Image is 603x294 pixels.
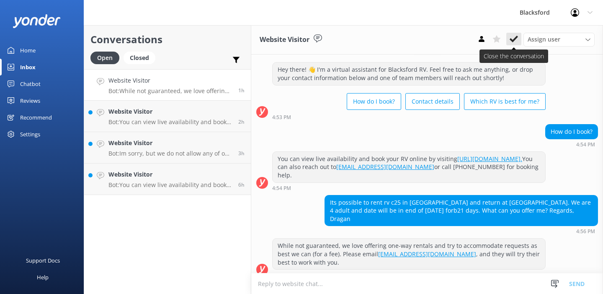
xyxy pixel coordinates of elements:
h2: Conversations [90,31,245,47]
a: [EMAIL_ADDRESS][DOMAIN_NAME] [378,250,476,258]
h4: Website Visitor [108,76,232,85]
div: Its possible to rent rv c25 in [GEOGRAPHIC_DATA] and return at [GEOGRAPHIC_DATA]. We are 4 adult ... [325,195,598,226]
strong: 4:54 PM [272,186,291,191]
a: Open [90,53,124,62]
p: Bot: You can view live availability and book your RV online by visiting [URL][DOMAIN_NAME]. You c... [108,181,232,189]
span: Sep 07 2025 03:19pm (UTC -06:00) America/Chihuahua [238,150,245,157]
h4: Website Visitor [108,170,232,179]
div: Help [37,269,49,286]
a: [EMAIL_ADDRESS][DOMAIN_NAME] [336,163,434,171]
strong: 4:53 PM [272,115,291,120]
a: Website VisitorBot:You can view live availability and book your RV online by visiting [URL][DOMAI... [84,164,251,195]
div: Sep 07 2025 04:53pm (UTC -06:00) America/Chihuahua [272,114,546,120]
div: Chatbot [20,75,41,92]
div: Open [90,52,119,64]
a: Closed [124,53,160,62]
div: Support Docs [26,252,60,269]
div: Recommend [20,109,52,126]
p: Bot: Im sorry, but we do not allow any of our RVs to be taken to Burning Man. If one of our RVs i... [108,150,232,157]
a: [URL][DOMAIN_NAME]. [457,155,522,163]
a: Website VisitorBot:You can view live availability and book your RV online by visiting [URL][DOMAI... [84,101,251,132]
h4: Website Visitor [108,138,232,148]
strong: 4:54 PM [576,142,595,147]
div: Sep 07 2025 04:54pm (UTC -06:00) America/Chihuahua [272,185,546,191]
div: Sep 07 2025 04:54pm (UTC -06:00) America/Chihuahua [545,141,598,147]
div: Closed [124,52,155,64]
div: Settings [20,126,40,143]
div: Sep 07 2025 04:56pm (UTC -06:00) America/Chihuahua [272,272,546,278]
div: While not guaranteed, we love offering one-way rentals and try to accommodate requests as best we... [273,239,545,269]
div: Home [20,42,36,59]
div: Inbox [20,59,36,75]
div: Sep 07 2025 04:56pm (UTC -06:00) America/Chihuahua [325,228,598,234]
button: How do I book? [347,93,401,110]
a: Website VisitorBot:While not guaranteed, we love offering one-way rentals and try to accommodate ... [84,69,251,101]
div: How do I book? [546,125,598,139]
h3: Website Visitor [260,34,309,45]
div: Reviews [20,92,40,109]
span: Sep 07 2025 11:57am (UTC -06:00) America/Chihuahua [238,181,245,188]
button: Which RV is best for me? [464,93,546,110]
strong: 4:56 PM [576,229,595,234]
a: Website VisitorBot:Im sorry, but we do not allow any of our RVs to be taken to Burning Man. If on... [84,132,251,164]
span: Sep 07 2025 04:56pm (UTC -06:00) America/Chihuahua [238,87,245,94]
span: Sep 07 2025 04:03pm (UTC -06:00) America/Chihuahua [238,118,245,125]
div: Assign User [523,33,595,46]
span: Assign user [528,35,560,44]
h4: Website Visitor [108,107,232,116]
div: Hey there! 👋 I'm a virtual assistant for Blacksford RV. Feel free to ask me anything, or drop you... [273,62,545,85]
button: Contact details [405,93,460,110]
div: You can view live availability and book your RV online by visiting You can also reach out to or c... [273,152,545,182]
p: Bot: While not guaranteed, we love offering one-way rentals and try to accommodate requests as be... [108,87,232,95]
img: yonder-white-logo.png [13,14,61,28]
p: Bot: You can view live availability and book your RV online by visiting [URL][DOMAIN_NAME]. You c... [108,118,232,126]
